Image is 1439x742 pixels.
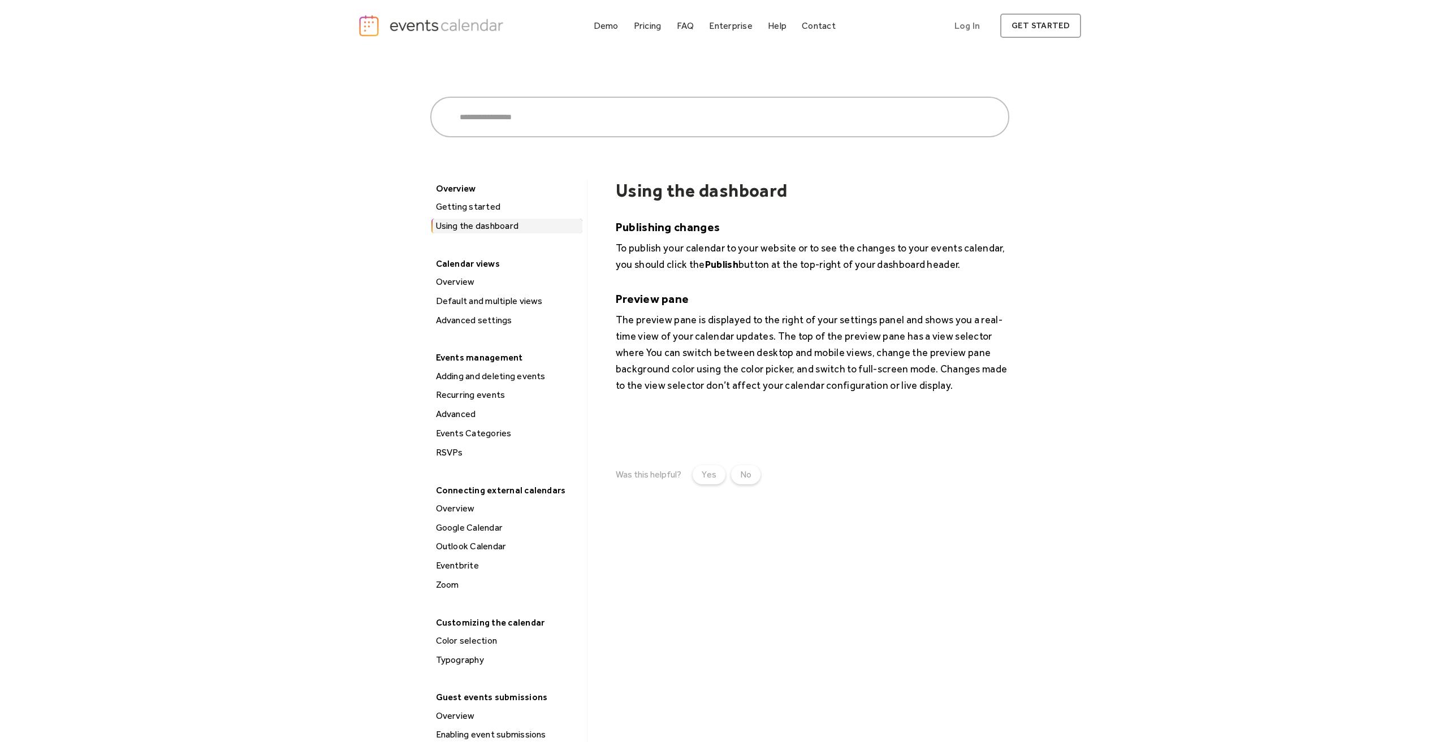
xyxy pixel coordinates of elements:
a: Demo [589,18,623,33]
h5: Preview pane [616,290,1009,307]
div: Calendar views [430,255,581,272]
a: Yes [693,465,725,484]
div: Events management [430,349,581,366]
a: Log In [943,14,991,38]
div: Eventbrite [433,558,582,573]
a: Enterprise [705,18,757,33]
div: Overview [430,180,581,197]
div: Events Categories [433,426,582,441]
div: FAQ [677,23,694,29]
a: Advanced [431,407,582,422]
p: The preview pane is displayed to the right of your settings panel and shows you a real-time view ... [616,311,1009,393]
a: Overview [431,709,582,723]
a: Overview [431,501,582,516]
div: Contact [802,23,836,29]
a: Contact [797,18,840,33]
div: Typography [433,653,582,667]
a: Typography [431,653,582,667]
a: Zoom [431,578,582,592]
div: Default and multiple views [433,294,582,309]
a: get started [1000,14,1081,38]
a: Pricing [629,18,666,33]
div: Google Calendar [433,520,582,535]
div: Overview [433,275,582,289]
div: Overview [433,501,582,516]
a: Default and multiple views [431,294,582,309]
a: Color selection [431,633,582,648]
a: RSVPs [431,445,582,460]
div: Getting started [433,199,582,214]
a: Google Calendar [431,520,582,535]
div: Help [768,23,787,29]
div: Overview [433,709,582,723]
a: Eventbrite [431,558,582,573]
a: FAQ [672,18,699,33]
div: Zoom [433,578,582,592]
div: Adding and deleting events [433,369,582,384]
a: Outlook Calendar [431,539,582,554]
div: Advanced settings [433,313,582,328]
strong: Publish [705,258,738,270]
div: Demo [594,23,619,29]
div: Was this helpful? [616,469,681,480]
a: Help [763,18,791,33]
a: Getting started [431,199,582,214]
a: Advanced settings [431,313,582,328]
p: To publish your calendar to your website or to see the changes to your events calendar, you shoul... [616,240,1009,272]
a: Enabling event submissions [431,727,582,742]
div: Enterprise [709,23,752,29]
a: Overview [431,275,582,289]
div: Connecting external calendars [430,481,581,499]
div: Customizing the calendar [430,614,581,631]
a: Recurring events [431,388,582,402]
div: Pricing [634,23,662,29]
div: No [740,468,751,481]
div: Enabling event submissions [433,727,582,742]
div: Advanced [433,407,582,422]
p: ‍ [616,403,1009,420]
div: Using the dashboard [433,219,582,233]
a: Events Categories [431,426,582,441]
div: Guest events submissions [430,688,581,706]
div: Outlook Calendar [433,539,582,554]
h5: Publishing changes [616,219,1009,235]
h1: Using the dashboard [616,180,1009,201]
a: Using the dashboard [431,219,582,233]
a: No [731,465,760,484]
div: Color selection [433,633,582,648]
div: Yes [702,468,716,481]
div: Recurring events [433,388,582,402]
a: home [358,14,507,37]
div: RSVPs [433,445,582,460]
a: Adding and deleting events [431,369,582,384]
